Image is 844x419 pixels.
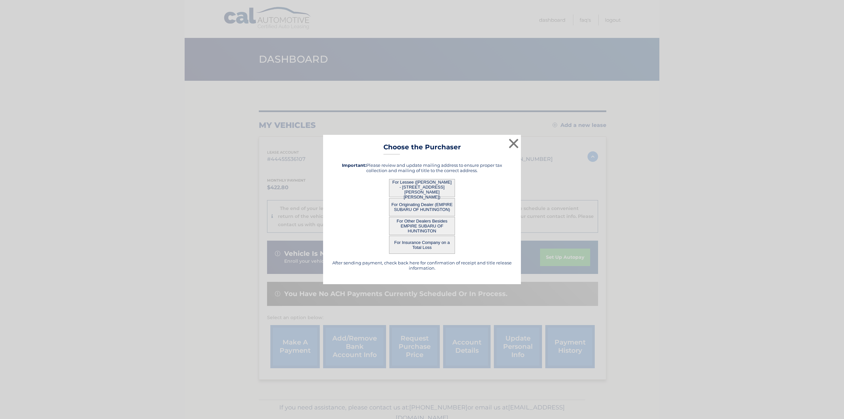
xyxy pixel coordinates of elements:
[342,163,366,168] strong: Important:
[331,163,513,173] h5: Please review and update mailing address to ensure proper tax collection and mailing of title to ...
[389,179,455,197] button: For Lessee ([PERSON_NAME] - [STREET_ADDRESS][PERSON_NAME][PERSON_NAME])
[331,260,513,271] h5: After sending payment, check back here for confirmation of receipt and title release information.
[383,143,461,155] h3: Choose the Purchaser
[389,198,455,216] button: For Originating Dealer (EMPIRE SUBARU OF HUNTINGTON)
[389,217,455,235] button: For Other Dealers Besides EMPIRE SUBARU OF HUNTINGTON
[507,137,520,150] button: ×
[389,236,455,254] button: For Insurance Company on a Total Loss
